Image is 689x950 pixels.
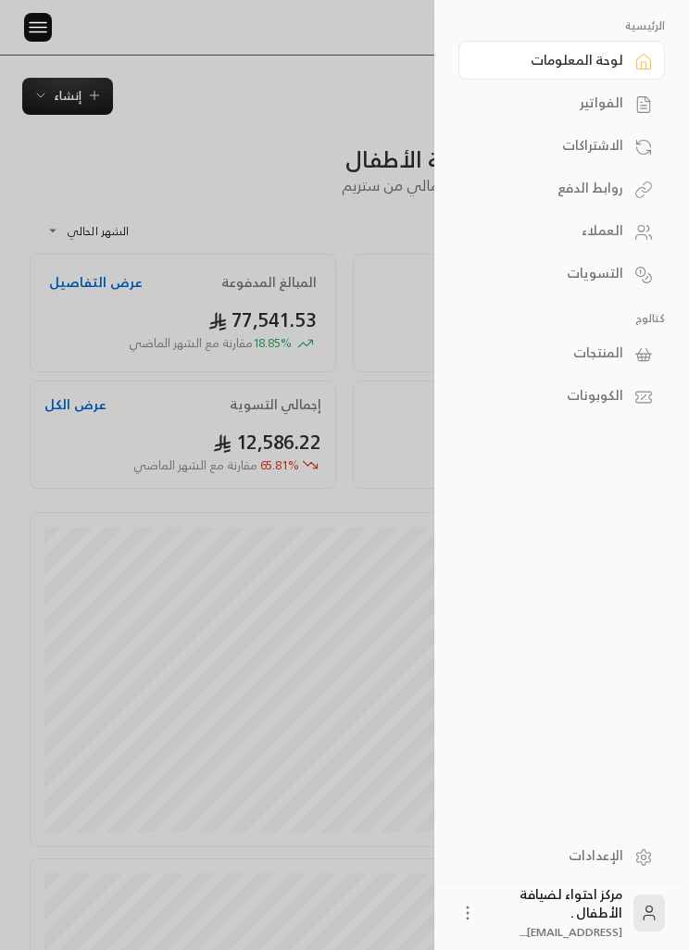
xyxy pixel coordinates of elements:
div: روابط الدفع [482,179,623,197]
p: الرئيسية [458,19,665,33]
div: التسويات [482,264,623,282]
a: لوحة المعلومات [458,41,665,80]
a: الكوبونات [458,376,665,415]
span: [EMAIL_ADDRESS].... [520,922,622,942]
div: مركز احتواء لضيافة الأطفال . [488,885,622,941]
div: لوحة المعلومات [482,51,623,69]
a: المنتجات [458,333,665,372]
div: الإعدادات [482,846,623,865]
img: menu [27,16,49,39]
div: العملاء [482,221,623,240]
a: العملاء [458,211,665,250]
a: روابط الدفع [458,169,665,207]
div: الفواتير [482,94,623,112]
div: المنتجات [482,344,623,362]
a: التسويات [458,254,665,293]
div: الاشتراكات [482,136,623,155]
a: الإعدادات [458,836,665,875]
a: الفواتير [458,83,665,122]
a: الاشتراكات [458,126,665,165]
p: كتالوج [458,311,665,326]
div: الكوبونات [482,386,623,405]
